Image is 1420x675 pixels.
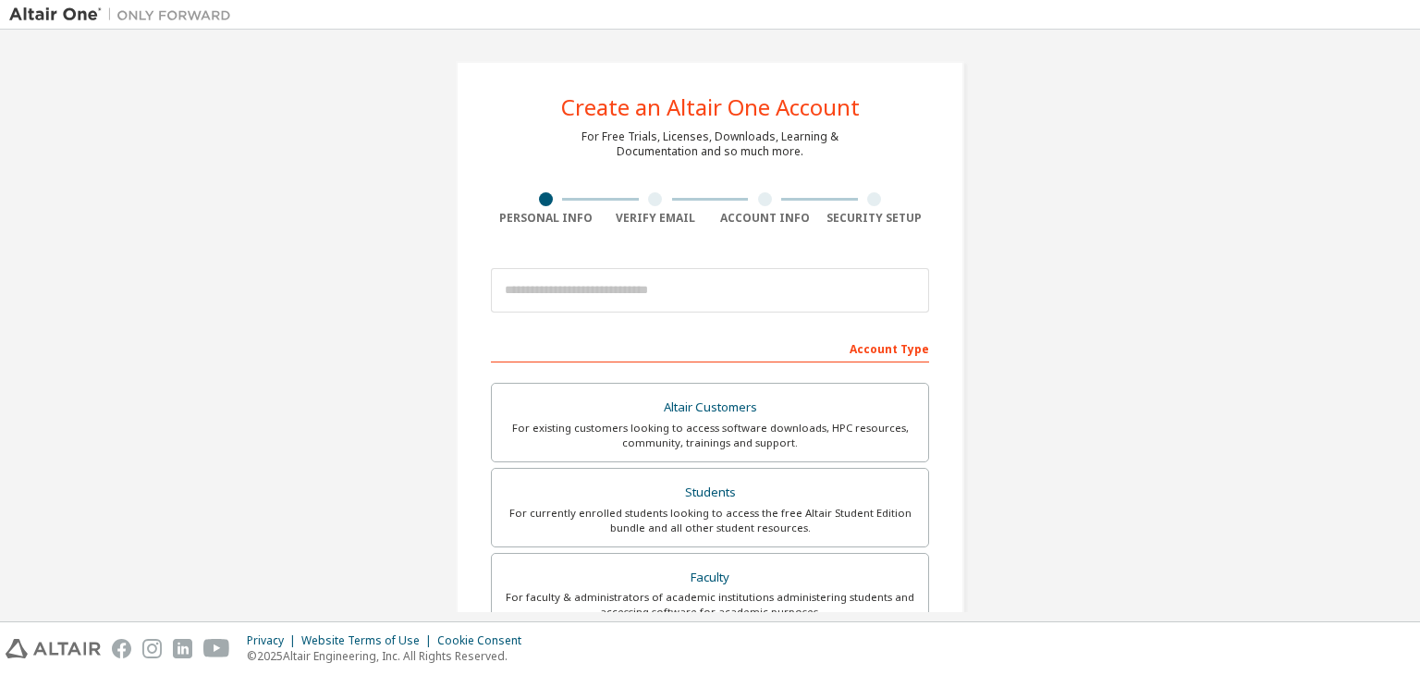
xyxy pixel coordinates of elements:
div: Create an Altair One Account [561,96,860,118]
div: Security Setup [820,211,930,226]
div: Students [503,480,917,506]
div: Website Terms of Use [301,633,437,648]
div: For faculty & administrators of academic institutions administering students and accessing softwa... [503,590,917,620]
img: Altair One [9,6,240,24]
img: altair_logo.svg [6,639,101,658]
div: Verify Email [601,211,711,226]
div: Account Type [491,333,929,362]
div: Faculty [503,565,917,591]
img: youtube.svg [203,639,230,658]
div: For Free Trials, Licenses, Downloads, Learning & Documentation and so much more. [581,129,839,159]
img: facebook.svg [112,639,131,658]
div: Cookie Consent [437,633,532,648]
div: Altair Customers [503,395,917,421]
p: © 2025 Altair Engineering, Inc. All Rights Reserved. [247,648,532,664]
div: Account Info [710,211,820,226]
div: For currently enrolled students looking to access the free Altair Student Edition bundle and all ... [503,506,917,535]
div: For existing customers looking to access software downloads, HPC resources, community, trainings ... [503,421,917,450]
div: Personal Info [491,211,601,226]
img: linkedin.svg [173,639,192,658]
img: instagram.svg [142,639,162,658]
div: Privacy [247,633,301,648]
